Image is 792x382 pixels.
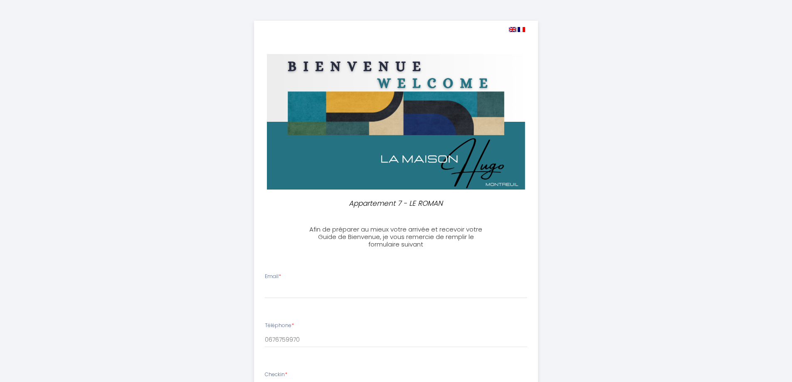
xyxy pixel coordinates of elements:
[265,371,287,379] label: Checkin
[509,27,516,32] img: en.png
[518,27,525,32] img: fr.png
[303,226,489,248] h3: Afin de préparer au mieux votre arrivée et recevoir votre Guide de Bienvenue, je vous remercie de...
[307,198,485,209] p: Appartement 7 - LE ROMAN
[265,273,281,281] label: Email
[265,322,294,330] label: Téléphone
